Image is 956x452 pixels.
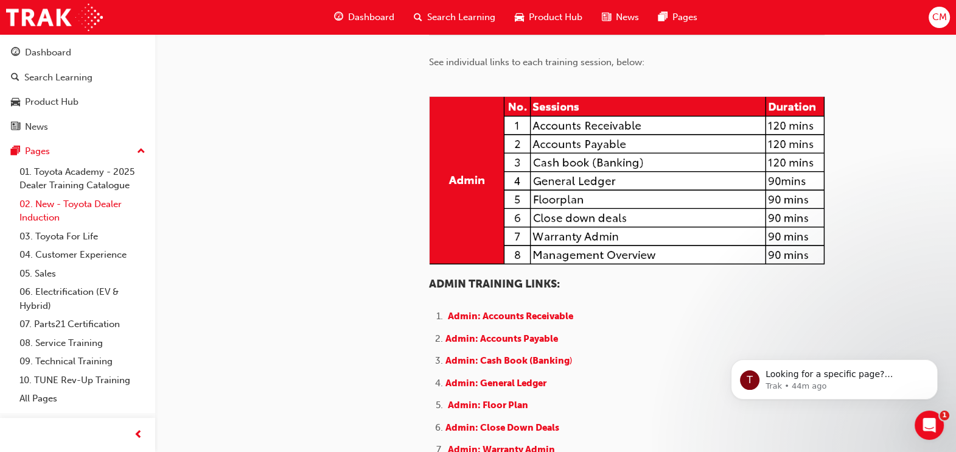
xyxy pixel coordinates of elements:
[15,334,150,353] a: 08. Service Training
[134,428,143,443] span: prev-icon
[5,39,150,140] button: DashboardSearch LearningProduct HubNews
[5,91,150,113] a: Product Hub
[529,10,582,24] span: Product Hub
[15,389,150,408] a: All Pages
[11,122,20,133] span: news-icon
[445,355,573,366] a: Admin: Cash Book (Banking)
[5,41,150,64] a: Dashboard
[915,411,944,440] iframe: Intercom live chat
[15,283,150,315] a: 06. Electrification (EV & Hybrid)
[505,5,592,30] a: car-iconProduct Hub
[5,66,150,89] a: Search Learning
[5,140,150,163] button: Pages
[932,10,946,24] span: CM
[658,10,668,25] span: pages-icon
[6,4,103,31] img: Trak
[616,10,639,24] span: News
[11,48,20,58] span: guage-icon
[713,334,956,419] iframe: Intercom notifications message
[348,10,394,24] span: Dashboard
[11,146,20,157] span: pages-icon
[11,97,20,108] span: car-icon
[672,10,697,24] span: Pages
[445,378,546,389] a: Admin: General Ledger
[15,264,150,283] a: 05. Sales
[15,245,150,264] a: 04. Customer Experience
[445,422,559,433] a: Admin: Close Down Deals
[11,72,19,83] span: search-icon
[324,5,404,30] a: guage-iconDashboard
[515,10,524,25] span: car-icon
[25,120,48,134] div: News
[429,277,560,291] span: ADMIN TRAINING LINKS:
[15,163,150,195] a: 01. Toyota Academy - 2025 Dealer Training Catalogue
[24,71,92,85] div: Search Learning
[5,116,150,138] a: News
[940,411,949,420] span: 1
[414,10,422,25] span: search-icon
[334,10,343,25] span: guage-icon
[15,315,150,334] a: 07. Parts21 Certification
[15,371,150,390] a: 10. TUNE Rev-Up Training
[448,400,528,411] a: Admin: Floor Plan
[649,5,707,30] a: pages-iconPages
[25,144,50,158] div: Pages
[429,57,644,68] span: See individual links to each training session, below:
[137,144,145,160] span: up-icon
[929,7,950,28] button: CM
[25,95,79,109] div: Product Hub
[25,46,71,60] div: Dashboard
[15,352,150,371] a: 09. Technical Training
[427,10,495,24] span: Search Learning
[15,195,150,227] a: 02. New - Toyota Dealer Induction
[15,227,150,246] a: 03. Toyota For Life
[404,5,505,30] a: search-iconSearch Learning
[602,10,611,25] span: news-icon
[445,355,570,366] span: Admin: Cash Book (Banking
[570,355,573,366] span: )
[448,311,573,322] a: Admin: Accounts Receivable
[445,333,558,344] a: Admin: Accounts Payable
[592,5,649,30] a: news-iconNews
